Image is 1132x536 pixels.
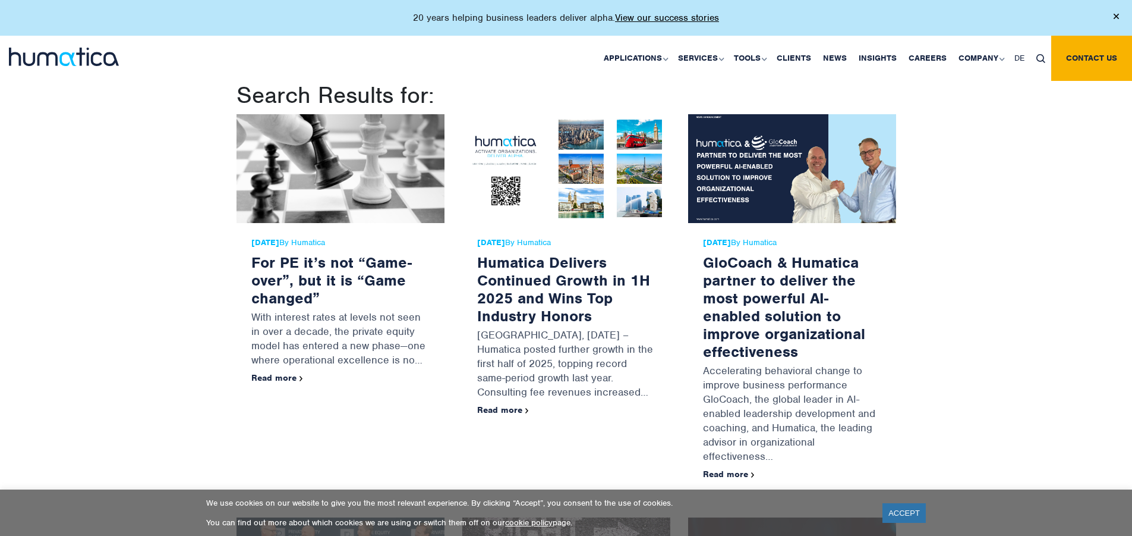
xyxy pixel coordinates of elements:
a: cookie policy [505,518,553,528]
strong: [DATE] [477,237,505,247]
a: Applications [598,36,672,81]
strong: [DATE] [251,237,279,247]
img: arrowicon [751,472,755,478]
span: DE [1014,53,1024,63]
img: logo [9,48,119,66]
img: For PE it’s not “Game-over”, but it is “Game changed” [237,114,444,223]
a: Careers [903,36,953,81]
img: Humatica Delivers Continued Growth in 1H 2025 and Wins Top Industry Honors [462,114,670,223]
p: [GEOGRAPHIC_DATA], [DATE] – Humatica posted further growth in the first half of 2025, topping rec... [477,325,655,405]
a: Read more [251,372,303,383]
a: News [817,36,853,81]
a: Services [672,36,728,81]
a: DE [1008,36,1030,81]
img: search_icon [1036,54,1045,63]
a: ACCEPT [882,503,926,523]
img: arrowicon [525,408,529,413]
a: Read more [703,469,755,479]
p: With interest rates at levels not seen in over a decade, the private equity model has entered a n... [251,307,430,373]
p: You can find out more about which cookies we are using or switch them off on our page. [206,518,868,528]
strong: [DATE] [703,237,731,247]
a: For PE it’s not “Game-over”, but it is “Game changed” [251,253,412,308]
img: GloCoach & Humatica partner to deliver the most powerful AI-enabled solution to improve organizat... [688,114,896,223]
span: By Humatica [251,238,430,247]
a: Contact us [1051,36,1132,81]
img: arrowicon [299,376,303,381]
a: Tools [728,36,771,81]
span: By Humatica [703,238,881,247]
p: Accelerating behavioral change to improve business performance GloCoach, the global leader in AI-... [703,361,881,469]
a: GloCoach & Humatica partner to deliver the most powerful AI-enabled solution to improve organizat... [703,253,865,361]
a: View our success stories [615,12,719,24]
a: Insights [853,36,903,81]
a: Clients [771,36,817,81]
a: Read more [477,405,529,415]
p: We use cookies on our website to give you the most relevant experience. By clicking “Accept”, you... [206,498,868,508]
a: Company [953,36,1008,81]
h1: Search Results for: [237,81,896,109]
p: 20 years helping business leaders deliver alpha. [413,12,719,24]
span: By Humatica [477,238,655,247]
a: Humatica Delivers Continued Growth in 1H 2025 and Wins Top Industry Honors [477,253,650,325]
